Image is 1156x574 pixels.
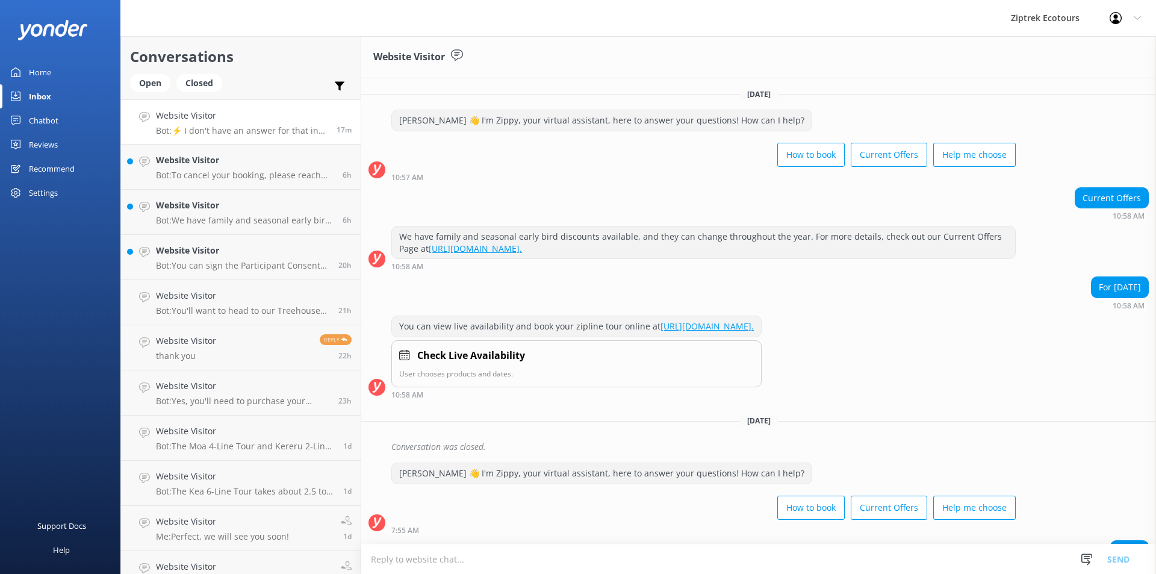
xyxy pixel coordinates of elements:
span: 09:49am 19-Aug-2025 (UTC +12:00) Pacific/Auckland [338,351,352,361]
strong: 10:58 AM [391,263,423,270]
a: Website VisitorBot:You'll want to head to our Treehouse at the top of [PERSON_NAME][GEOGRAPHIC_DA... [121,280,361,325]
strong: 10:58 AM [391,392,423,399]
h4: Website Visitor [156,334,216,348]
div: 10:58am 15-Aug-2025 (UTC +12:00) Pacific/Auckland [391,262,1016,270]
div: Closed [176,74,222,92]
span: 08:02am 20-Aug-2025 (UTC +12:00) Pacific/Auckland [337,125,352,135]
strong: 7:55 AM [391,527,419,534]
p: Bot: Yes, you'll need to purchase your Skyline Gondola pass separately. You can buy them directly... [156,396,329,407]
div: [PERSON_NAME] 👋 I'm Zippy, your virtual assistant, here to answer your questions! How can I help? [392,110,812,131]
h4: Website Visitor [156,379,329,393]
span: 10:10am 18-Aug-2025 (UTC +12:00) Pacific/Auckland [343,531,352,541]
a: Website VisitorBot:⚡ I don't have an answer for that in my knowledge base. Please try and rephras... [121,99,361,145]
h4: Check Live Availability [417,348,525,364]
p: Bot: We have family and seasonal early bird discounts available! These offers change throughout t... [156,215,334,226]
div: Inbox [29,84,51,108]
span: [DATE] [740,89,778,99]
span: 10:15pm 18-Aug-2025 (UTC +12:00) Pacific/Auckland [343,441,352,451]
a: Website Visitorthank youReply22h [121,325,361,370]
h4: Website Visitor [156,289,329,302]
div: Current Offers [1075,188,1148,208]
button: How to book [777,496,845,520]
a: Website VisitorBot:The Moa 4-Line Tour and Kereru 2-Line + Drop tour finish back at [GEOGRAPHIC_D... [121,416,361,461]
a: Open [130,76,176,89]
p: Bot: You can sign the Participant Consent Form online by visiting this link: [URL][DOMAIN_NAME]. ... [156,260,329,271]
strong: 10:58 AM [1113,302,1145,310]
div: 07:55am 20-Aug-2025 (UTC +12:00) Pacific/Auckland [391,526,1016,534]
div: Help [53,538,70,562]
span: 08:50am 19-Aug-2025 (UTC +12:00) Pacific/Auckland [338,396,352,406]
div: [PERSON_NAME] 👋 I'm Zippy, your virtual assistant, here to answer your questions! How can I help? [392,463,812,484]
h4: Website Visitor [156,515,289,528]
h4: Website Visitor [156,244,329,257]
button: How to book [777,143,845,167]
img: yonder-white-logo.png [18,20,87,40]
div: 10:58am 15-Aug-2025 (UTC +12:00) Pacific/Auckland [391,390,762,399]
span: 11:34am 18-Aug-2025 (UTC +12:00) Pacific/Auckland [343,486,352,496]
a: Website VisitorMe:Perfect, we will see you soon!1d [121,506,361,551]
button: Help me choose [933,496,1016,520]
a: Website VisitorBot:You can sign the Participant Consent Form online by visiting this link: [URL][... [121,235,361,280]
h4: Website Visitor [156,560,332,573]
a: [URL][DOMAIN_NAME]. [429,243,522,254]
a: Closed [176,76,228,89]
p: User chooses products and dates. [399,368,754,379]
p: Bot: The Kea 6-Line Tour takes about 2.5 to 3 hours, so if you start at 1:20, you should be finis... [156,486,334,497]
h3: Website Visitor [373,49,445,65]
p: Bot: To cancel your booking, please reach out to our friendly Guest Services Team by emailing [EM... [156,170,334,181]
div: 2025-08-19T14:42:24.580 [368,437,1149,457]
strong: 10:58 AM [1113,213,1145,220]
a: [URL][DOMAIN_NAME]. [660,320,754,332]
h4: Website Visitor [156,154,334,167]
div: Reviews [29,133,58,157]
h2: Conversations [130,45,352,68]
a: Website VisitorBot:Yes, you'll need to purchase your Skyline Gondola pass separately. You can buy... [121,370,361,416]
p: Bot: You'll want to head to our Treehouse at the top of [PERSON_NAME][GEOGRAPHIC_DATA] for your t... [156,305,329,316]
h4: Website Visitor [156,470,334,483]
div: Open [130,74,170,92]
div: For [DATE] [1092,277,1148,298]
div: Conversation was closed. [391,437,1149,457]
div: We have family and seasonal early bird discounts available, and they can change throughout the ye... [392,226,1015,258]
span: 02:15am 20-Aug-2025 (UTC +12:00) Pacific/Auckland [343,170,352,180]
div: 10:58am 15-Aug-2025 (UTC +12:00) Pacific/Auckland [1075,211,1149,220]
h4: Website Visitor [156,425,334,438]
button: Help me choose [933,143,1016,167]
p: Bot: The Moa 4-Line Tour and Kereru 2-Line + Drop tour finish back at [GEOGRAPHIC_DATA] after a s... [156,441,334,452]
h4: Website Visitor [156,109,328,122]
strong: 10:57 AM [391,174,423,181]
span: 11:45am 19-Aug-2025 (UTC +12:00) Pacific/Auckland [338,260,352,270]
span: Reply [320,334,352,345]
span: [DATE] [740,416,778,426]
a: Website VisitorBot:We have family and seasonal early bird discounts available! These offers chang... [121,190,361,235]
button: Current Offers [851,496,927,520]
a: Website VisitorBot:To cancel your booking, please reach out to our friendly Guest Services Team b... [121,145,361,190]
div: Chatbot [29,108,58,133]
div: Home [29,60,51,84]
div: You can view live availability and book your zipline tour online at [392,316,761,337]
div: Support Docs [37,514,86,538]
span: 10:56am 19-Aug-2025 (UTC +12:00) Pacific/Auckland [338,305,352,316]
div: Hello. [1111,541,1148,561]
div: Recommend [29,157,75,181]
div: Settings [29,181,58,205]
h4: Website Visitor [156,199,334,212]
p: thank you [156,351,216,361]
button: Current Offers [851,143,927,167]
p: Me: Perfect, we will see you soon! [156,531,289,542]
p: Bot: ⚡ I don't have an answer for that in my knowledge base. Please try and rephrase your questio... [156,125,328,136]
span: 01:47am 20-Aug-2025 (UTC +12:00) Pacific/Auckland [343,215,352,225]
div: 10:58am 15-Aug-2025 (UTC +12:00) Pacific/Auckland [1091,301,1149,310]
div: 10:57am 15-Aug-2025 (UTC +12:00) Pacific/Auckland [391,173,1016,181]
a: Website VisitorBot:The Kea 6-Line Tour takes about 2.5 to 3 hours, so if you start at 1:20, you s... [121,461,361,506]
